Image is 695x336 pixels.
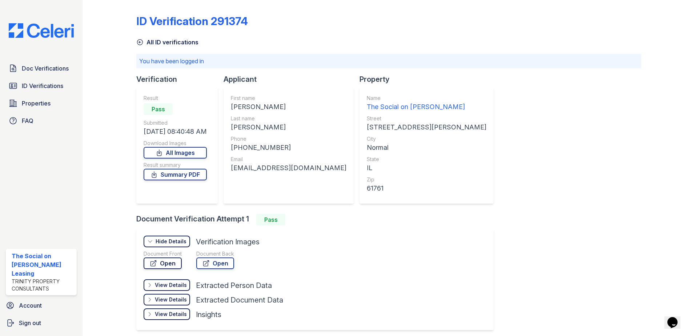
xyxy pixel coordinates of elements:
div: Zip [367,176,486,183]
div: Normal [367,143,486,153]
a: All Images [144,147,207,159]
div: Hide Details [156,238,186,245]
span: Properties [22,99,51,108]
div: ID Verification 291374 [136,15,248,28]
div: Submitted [144,119,207,127]
div: Download Images [144,140,207,147]
div: Property [359,74,499,84]
span: Account [19,301,42,310]
div: IL [367,163,486,173]
a: Open [196,257,234,269]
a: Summary PDF [144,169,207,180]
iframe: chat widget [664,307,688,329]
div: Phone [231,135,346,143]
div: Trinity Property Consultants [12,278,74,292]
div: [PERSON_NAME] [231,122,346,132]
div: Email [231,156,346,163]
div: View Details [155,296,187,303]
p: You have been logged in [139,57,638,65]
a: Sign out [3,316,80,330]
div: City [367,135,486,143]
div: [EMAIL_ADDRESS][DOMAIN_NAME] [231,163,346,173]
div: First name [231,95,346,102]
a: Doc Verifications [6,61,77,76]
div: The Social on [PERSON_NAME] Leasing [12,252,74,278]
div: Result [144,95,207,102]
a: All ID verifications [136,38,198,47]
span: Sign out [19,319,41,327]
div: Street [367,115,486,122]
div: Verification Images [196,237,260,247]
div: Document Verification Attempt 1 [136,214,499,225]
div: Extracted Person Data [196,280,272,291]
img: CE_Logo_Blue-a8612792a0a2168367f1c8372b55b34899dd931a85d93a1a3d3e32e68fde9ad4.png [3,23,80,38]
a: FAQ [6,113,77,128]
div: Name [367,95,486,102]
span: Doc Verifications [22,64,69,73]
div: [DATE] 08:40:48 AM [144,127,207,137]
div: Extracted Document Data [196,295,283,305]
a: Open [144,257,182,269]
div: The Social on [PERSON_NAME] [367,102,486,112]
div: [PHONE_NUMBER] [231,143,346,153]
div: [PERSON_NAME] [231,102,346,112]
div: [STREET_ADDRESS][PERSON_NAME] [367,122,486,132]
div: Pass [256,214,285,225]
a: Properties [6,96,77,111]
div: Pass [144,103,173,115]
a: Account [3,298,80,313]
div: Applicant [224,74,359,84]
div: Document Back [196,250,234,257]
div: Insights [196,309,221,320]
div: 61761 [367,183,486,193]
div: Verification [136,74,224,84]
a: Name The Social on [PERSON_NAME] [367,95,486,112]
div: Document Front [144,250,182,257]
div: State [367,156,486,163]
div: Last name [231,115,346,122]
div: View Details [155,281,187,289]
span: FAQ [22,116,33,125]
div: Result summary [144,161,207,169]
span: ID Verifications [22,81,63,90]
a: ID Verifications [6,79,77,93]
div: View Details [155,311,187,318]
